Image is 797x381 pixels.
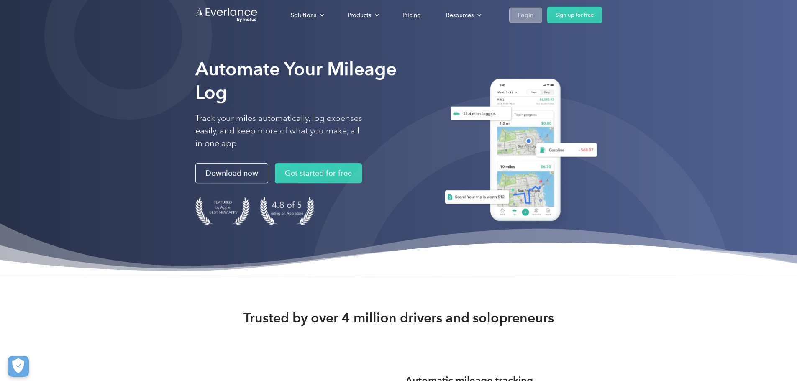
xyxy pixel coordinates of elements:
[282,8,331,22] div: Solutions
[195,58,397,103] strong: Automate Your Mileage Log
[446,10,474,20] div: Resources
[275,163,362,183] a: Get started for free
[195,112,363,150] p: Track your miles automatically, log expenses easily, and keep more of what you make, all in one app
[402,10,421,20] div: Pricing
[348,10,371,20] div: Products
[547,7,602,23] a: Sign up for free
[291,10,316,20] div: Solutions
[394,8,429,22] a: Pricing
[195,197,250,225] img: Badge for Featured by Apple Best New Apps
[435,72,602,231] img: Everlance, mileage tracker app, expense tracking app
[195,7,258,23] a: Go to homepage
[518,10,533,20] div: Login
[243,309,554,326] strong: Trusted by over 4 million drivers and solopreneurs
[195,163,268,183] a: Download now
[8,356,29,377] button: Cookies Settings
[509,7,542,23] a: Login
[339,8,386,22] div: Products
[260,197,314,225] img: 4.9 out of 5 stars on the app store
[438,8,488,22] div: Resources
